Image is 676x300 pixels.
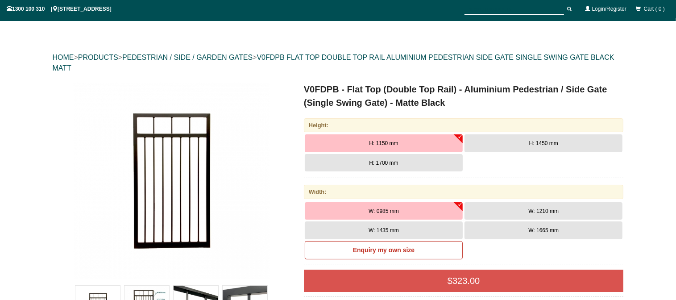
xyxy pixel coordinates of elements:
[305,154,463,172] button: H: 1700 mm
[369,160,398,166] span: H: 1700 mm
[78,54,118,61] a: PRODUCTS
[305,134,463,152] button: H: 1150 mm
[528,227,559,233] span: W: 1665 mm
[304,270,624,292] div: $
[464,221,622,239] button: W: 1665 mm
[73,83,270,279] img: V0FDPB - Flat Top (Double Top Rail) - Aluminium Pedestrian / Side Gate (Single Swing Gate) - Matt...
[464,4,564,15] input: SEARCH PRODUCTS
[53,43,624,83] div: > > >
[304,118,624,132] div: Height:
[353,246,415,254] b: Enquiry my own size
[369,140,398,146] span: H: 1150 mm
[369,227,399,233] span: W: 1435 mm
[7,6,112,12] span: 1300 100 310 | [STREET_ADDRESS]
[464,202,622,220] button: W: 1210 mm
[54,83,290,279] a: V0FDPB - Flat Top (Double Top Rail) - Aluminium Pedestrian / Side Gate (Single Swing Gate) - Matt...
[644,6,665,12] span: Cart ( 0 )
[529,140,558,146] span: H: 1450 mm
[53,54,614,72] a: V0FDPB FLAT TOP DOUBLE TOP RAIL ALUMINIUM PEDESTRIAN SIDE GATE SINGLE SWING GATE BLACK MATT
[305,202,463,220] button: W: 0985 mm
[305,221,463,239] button: W: 1435 mm
[369,208,399,214] span: W: 0985 mm
[304,185,624,199] div: Width:
[305,241,463,260] a: Enquiry my own size
[528,208,559,214] span: W: 1210 mm
[464,134,622,152] button: H: 1450 mm
[592,6,626,12] a: Login/Register
[122,54,253,61] a: PEDESTRIAN / SIDE / GARDEN GATES
[53,54,74,61] a: HOME
[304,83,624,109] h1: V0FDPB - Flat Top (Double Top Rail) - Aluminium Pedestrian / Side Gate (Single Swing Gate) - Matt...
[452,276,480,286] span: 323.00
